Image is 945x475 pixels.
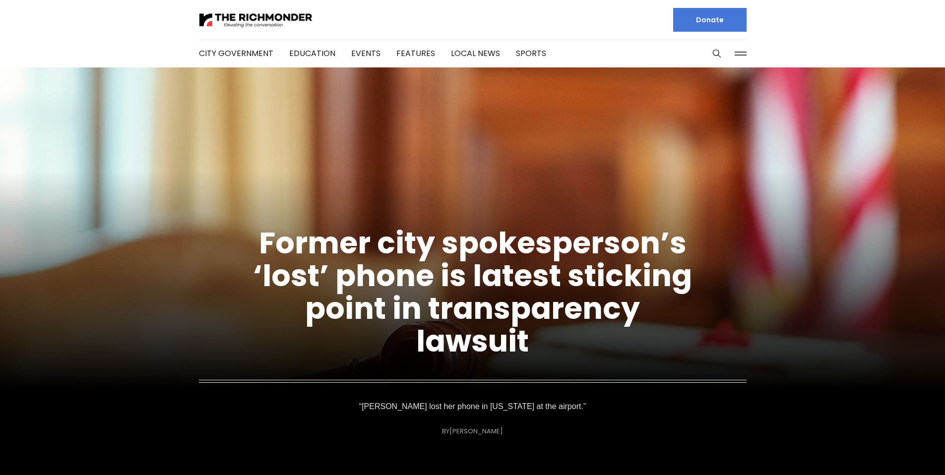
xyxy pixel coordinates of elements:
a: Local News [451,48,500,59]
button: Search this site [709,46,724,61]
div: By [442,427,503,435]
iframe: portal-trigger [861,426,945,475]
a: Education [289,48,335,59]
a: Events [351,48,380,59]
a: City Government [199,48,273,59]
a: Donate [673,8,747,32]
a: Sports [516,48,546,59]
a: Features [396,48,435,59]
p: “[PERSON_NAME] lost her phone in [US_STATE] at the airport.” [361,400,584,414]
a: Former city spokesperson’s ‘lost’ phone is latest sticking point in transparency lawsuit [253,222,692,362]
a: [PERSON_NAME] [449,426,503,436]
img: The Richmonder [199,11,313,29]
